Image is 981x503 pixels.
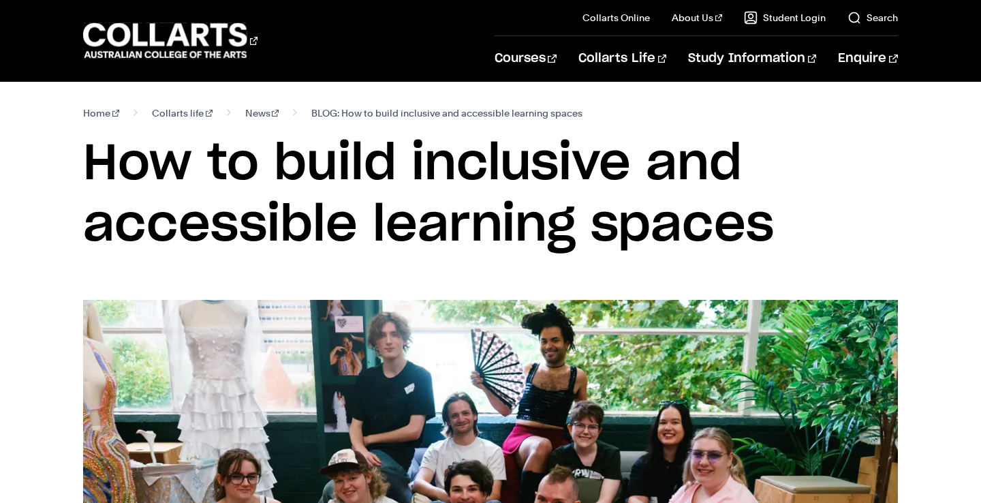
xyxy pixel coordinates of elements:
[152,104,213,123] a: Collarts life
[688,36,816,81] a: Study Information
[847,11,898,25] a: Search
[578,36,666,81] a: Collarts Life
[83,21,258,60] div: Go to homepage
[744,11,826,25] a: Student Login
[838,36,897,81] a: Enquire
[495,36,557,81] a: Courses
[672,11,722,25] a: About Us
[83,134,897,256] h1: How to build inclusive and accessible learning spaces
[83,104,119,123] a: Home
[245,104,279,123] a: News
[311,104,582,123] span: BLOG: How to build inclusive and accessible learning spaces
[582,11,650,25] a: Collarts Online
